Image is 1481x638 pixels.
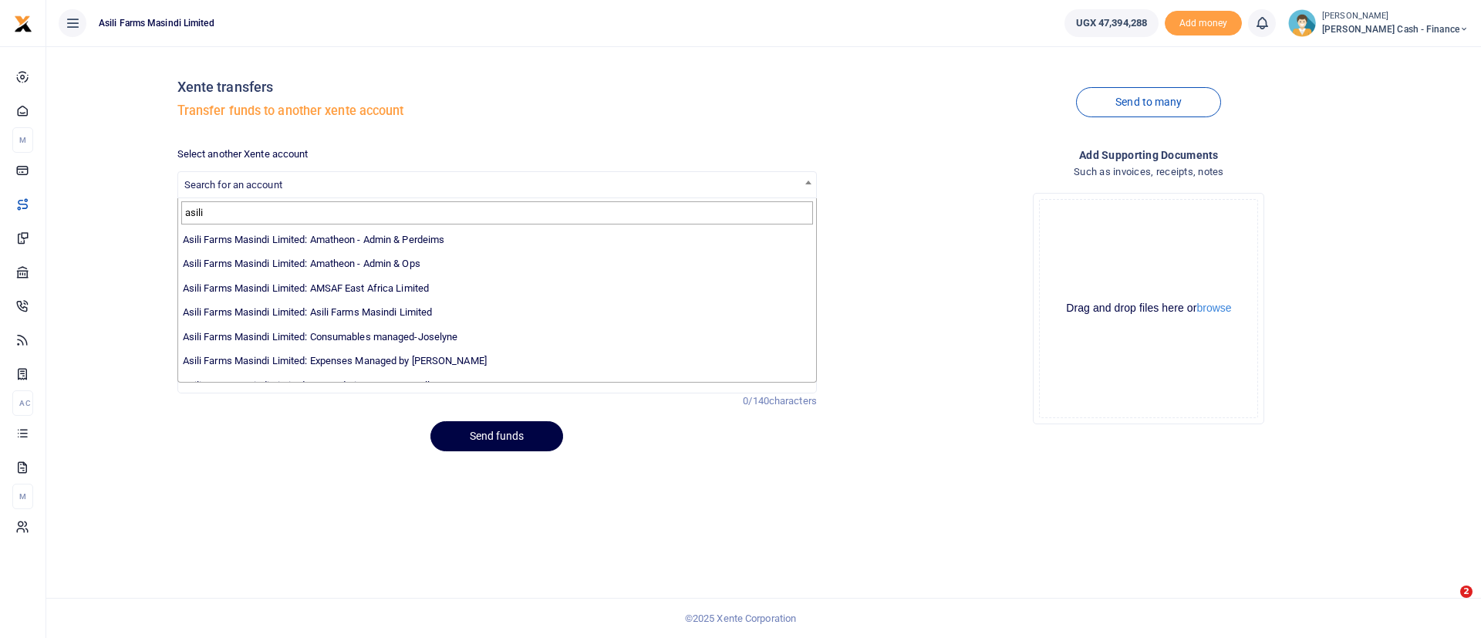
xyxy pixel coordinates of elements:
img: profile-user [1288,9,1316,37]
span: Search for an account [178,172,816,196]
span: 2 [1460,586,1473,598]
label: Asili Farms Masindi Limited: HR & Admin Expenses Wallet [183,378,439,393]
label: Asili Farms Masindi Limited: Amatheon - Admin & Ops [183,256,420,272]
h4: Xente transfers [177,79,817,96]
span: 0/140 [743,395,769,407]
label: Asili Farms Masindi Limited: AMSAF East Africa Limited [183,281,429,296]
li: M [12,484,33,509]
div: Drag and drop files here or [1040,301,1257,316]
div: File Uploader [1033,193,1264,424]
a: Send to many [1076,87,1221,117]
label: Asili Farms Masindi Limited: Expenses Managed by [PERSON_NAME] [183,353,487,369]
a: UGX 47,394,288 [1064,9,1159,37]
input: Search [181,201,813,224]
label: Asili Farms Masindi Limited: Amatheon - Admin & Perdeims [183,232,445,248]
button: browse [1196,302,1231,313]
span: UGX 47,394,288 [1076,15,1147,31]
img: logo-small [14,15,32,33]
span: Search for an account [184,179,282,191]
iframe: Intercom live chat [1429,586,1466,623]
label: Asili Farms Masindi Limited: Consumables managed-Joselyne [183,329,458,345]
span: Asili Farms Masindi Limited [93,16,221,30]
li: M [12,127,33,153]
li: Ac [12,390,33,416]
span: [PERSON_NAME] Cash - Finance [1322,22,1469,36]
small: [PERSON_NAME] [1322,10,1469,23]
a: Add money [1165,16,1242,28]
a: logo-small logo-large logo-large [14,17,32,29]
span: Search for an account [177,171,817,198]
h4: Add supporting Documents [829,147,1469,164]
a: profile-user [PERSON_NAME] [PERSON_NAME] Cash - Finance [1288,9,1469,37]
li: Toup your wallet [1165,11,1242,36]
span: characters [769,395,817,407]
span: Add money [1165,11,1242,36]
button: Send funds [430,421,563,451]
h4: Such as invoices, receipts, notes [829,164,1469,181]
li: Wallet ballance [1058,9,1165,37]
label: Select another Xente account [177,147,309,162]
label: Asili Farms Masindi Limited: Asili Farms Masindi Limited [183,305,433,320]
h5: Transfer funds to another xente account [177,103,817,119]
